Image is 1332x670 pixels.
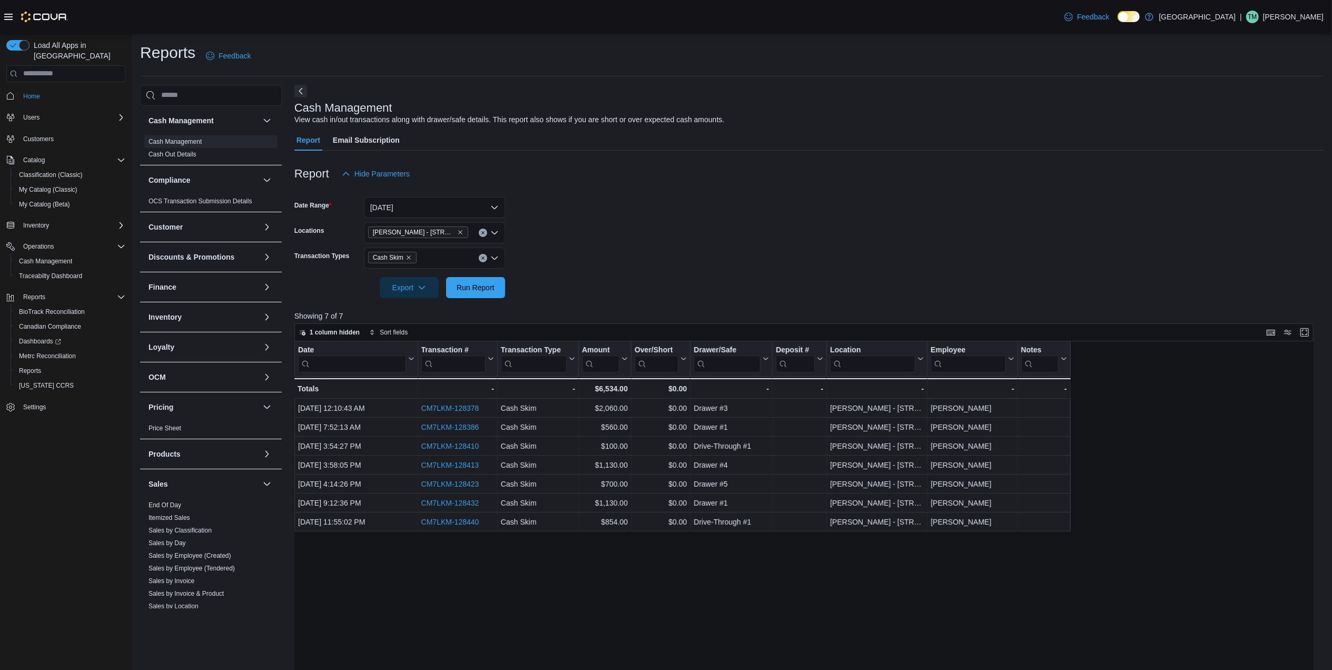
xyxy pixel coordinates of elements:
div: [PERSON_NAME] [931,440,1014,452]
button: [DATE] [364,197,505,218]
span: Sales by Invoice [149,577,194,585]
div: Drawer/Safe [694,345,761,355]
div: [PERSON_NAME] - [STREET_ADDRESS] [830,497,924,509]
a: Sales by Employee (Tendered) [149,565,235,572]
div: Date [298,345,406,372]
button: Compliance [261,174,273,186]
span: Traceabilty Dashboard [19,272,82,280]
label: Locations [294,226,324,235]
button: Clear input [479,254,487,262]
span: Dashboards [15,335,125,348]
a: OCS Transaction Submission Details [149,198,252,205]
h3: Customer [149,222,183,232]
span: Sales by Classification [149,526,212,535]
div: - [694,382,769,395]
span: Customers [23,135,54,143]
button: Deposit # [776,345,823,372]
button: Loyalty [149,342,259,352]
span: Feedback [1077,12,1109,22]
button: Export [380,277,439,298]
span: Canadian Compliance [19,322,81,331]
a: Feedback [202,45,255,66]
a: My Catalog (Beta) [15,198,74,211]
button: Finance [149,282,259,292]
div: [PERSON_NAME] - [STREET_ADDRESS] [830,459,924,471]
a: Traceabilty Dashboard [15,270,86,282]
div: Compliance [140,195,282,212]
span: Cash Skim [373,252,403,263]
div: Location [830,345,915,355]
span: Feedback [219,51,251,61]
div: $0.00 [635,402,687,415]
button: Inventory [2,218,130,233]
div: Cash Skim [501,497,575,509]
span: Sales by Day [149,539,186,547]
a: Sales by Location [149,603,199,610]
h3: Pricing [149,402,173,412]
a: My Catalog (Classic) [15,183,82,196]
span: Email Subscription [333,130,400,151]
a: End Of Day [149,501,181,509]
span: Metrc Reconciliation [19,352,76,360]
div: Transaction # [421,345,485,355]
a: Cash Management [15,255,76,268]
span: Catalog [23,156,45,164]
button: Operations [2,239,130,254]
span: Price Sheet [149,424,181,432]
div: $0.00 [635,382,687,395]
span: Classification (Classic) [19,171,83,179]
span: Sales by Location [149,602,199,610]
a: BioTrack Reconciliation [15,306,89,318]
div: Over/Short [635,345,678,372]
button: Pricing [149,402,259,412]
div: Cash Skim [501,440,575,452]
h3: Cash Management [294,102,392,114]
span: Customers [19,132,125,145]
span: Settings [19,400,125,413]
a: Itemized Sales [149,514,190,521]
button: Employee [931,345,1014,372]
button: Canadian Compliance [11,319,130,334]
button: BioTrack Reconciliation [11,304,130,319]
span: Sort fields [380,328,408,337]
p: [GEOGRAPHIC_DATA] [1159,11,1236,23]
button: Notes [1021,345,1067,372]
div: $854.00 [582,516,628,528]
span: My Catalog (Beta) [19,200,70,209]
span: Cash Skim [368,252,417,263]
span: Itemized Sales [149,514,190,522]
a: [US_STATE] CCRS [15,379,78,392]
a: Metrc Reconciliation [15,350,80,362]
button: Operations [19,240,58,253]
input: Dark Mode [1118,11,1140,22]
div: Location [830,345,915,372]
p: Showing 7 of 7 [294,311,1324,321]
button: Users [19,111,44,124]
span: [US_STATE] CCRS [19,381,74,390]
span: Traceabilty Dashboard [15,270,125,282]
span: TM [1248,11,1257,23]
button: Discounts & Promotions [149,252,259,262]
span: Operations [19,240,125,253]
button: OCM [149,372,259,382]
div: Over/Short [635,345,678,355]
div: $6,534.00 [582,382,628,395]
span: Reports [19,367,41,375]
div: $560.00 [582,421,628,433]
button: Traceabilty Dashboard [11,269,130,283]
a: Customers [19,133,58,145]
span: [PERSON_NAME] - [STREET_ADDRESS] [373,227,455,238]
button: Keyboard shortcuts [1265,326,1277,339]
div: [DATE] 3:54:27 PM [298,440,415,452]
a: Cash Management [149,138,202,145]
div: Notes [1021,345,1058,372]
span: Inventory [23,221,49,230]
a: Dashboards [11,334,130,349]
div: [DATE] 7:52:13 AM [298,421,415,433]
div: Transaction Type [501,345,567,372]
div: [PERSON_NAME] [931,497,1014,509]
a: CM7LKM-128423 [421,480,479,488]
div: Pricing [140,422,282,439]
div: Deposit # [776,345,815,372]
div: $0.00 [635,421,687,433]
